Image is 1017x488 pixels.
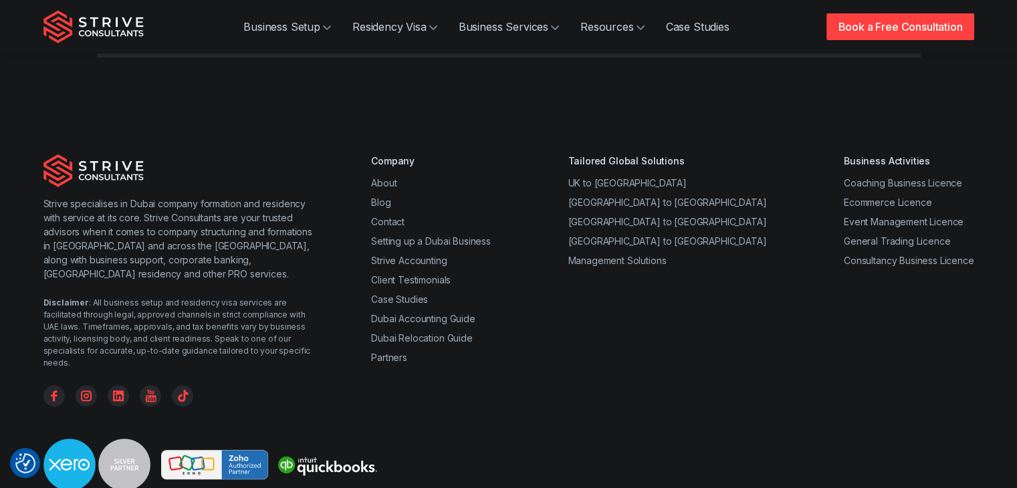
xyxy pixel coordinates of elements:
a: [GEOGRAPHIC_DATA] to [GEOGRAPHIC_DATA] [568,216,766,227]
a: Business Services [448,13,570,40]
div: : All business setup and residency visa services are facilitated through legal, approved channels... [43,297,318,369]
a: Linkedin [108,385,129,406]
a: Facebook [43,385,65,406]
a: Case Studies [371,293,428,305]
a: UK to [GEOGRAPHIC_DATA] [568,177,686,189]
img: Strive is a quickbooks Partner [273,450,380,479]
a: Coaching Business Licence [844,177,962,189]
a: Ecommerce Licence [844,197,931,208]
a: Dubai Accounting Guide [371,313,475,324]
a: Dubai Relocation Guide [371,332,472,344]
a: About [371,177,397,189]
a: Residency Visa [342,13,448,40]
strong: Disclaimer [43,297,89,308]
a: Resources [570,13,655,40]
a: Setting up a Dubai Business [371,235,491,247]
a: Event Management Licence [844,216,964,227]
a: [GEOGRAPHIC_DATA] to [GEOGRAPHIC_DATA] [568,235,766,247]
button: Consent Preferences [15,453,35,473]
a: YouTube [140,385,161,406]
img: Revisit consent button [15,453,35,473]
img: Strive is a Zoho Partner [161,450,268,480]
a: Book a Free Consultation [826,13,974,40]
a: Strive Accounting [371,255,447,266]
a: TikTok [172,385,193,406]
a: Management Solutions [568,255,666,266]
a: Partners [371,352,407,363]
a: Business Setup [233,13,342,40]
div: Company [371,154,491,168]
p: Strive specialises in Dubai company formation and residency with service at its core. Strive Cons... [43,197,318,281]
a: Client Testimonials [371,274,451,285]
img: Strive Consultants [43,10,144,43]
a: Contact [371,216,405,227]
a: Consultancy Business Licence [844,255,974,266]
div: Tailored Global Solutions [568,154,766,168]
img: Strive Consultants [43,154,144,187]
a: Instagram [76,385,97,406]
a: [GEOGRAPHIC_DATA] to [GEOGRAPHIC_DATA] [568,197,766,208]
div: Business Activities [844,154,974,168]
a: Case Studies [655,13,740,40]
a: Blog [371,197,390,208]
a: General Trading Licence [844,235,950,247]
